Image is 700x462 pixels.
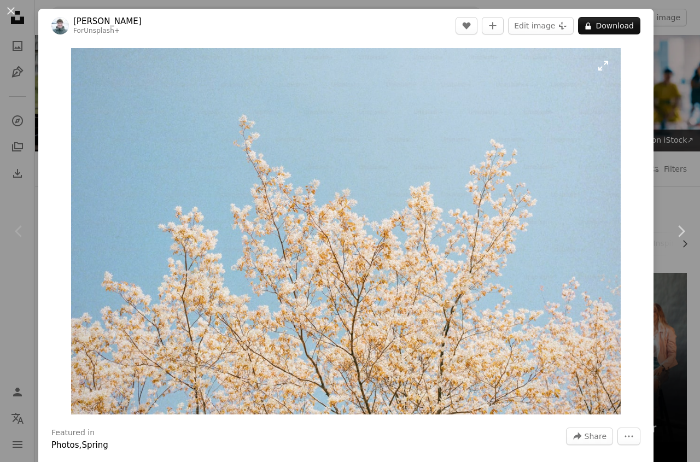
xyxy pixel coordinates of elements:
[73,16,142,27] a: [PERSON_NAME]
[456,17,477,34] button: Like
[585,428,606,445] span: Share
[84,27,120,34] a: Unsplash+
[578,17,640,34] button: Download
[81,440,108,450] a: Spring
[51,440,79,450] a: Photos
[482,17,504,34] button: Add to Collection
[508,17,574,34] button: Edit image
[617,428,640,445] button: More Actions
[51,17,69,34] img: Go to Hans Isaacson's profile
[73,27,142,36] div: For
[71,48,621,414] img: a tree with white flowers against a blue sky
[566,428,613,445] button: Share this image
[662,179,700,284] a: Next
[51,428,95,438] h3: Featured in
[71,48,621,414] button: Zoom in on this image
[79,440,82,450] span: ,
